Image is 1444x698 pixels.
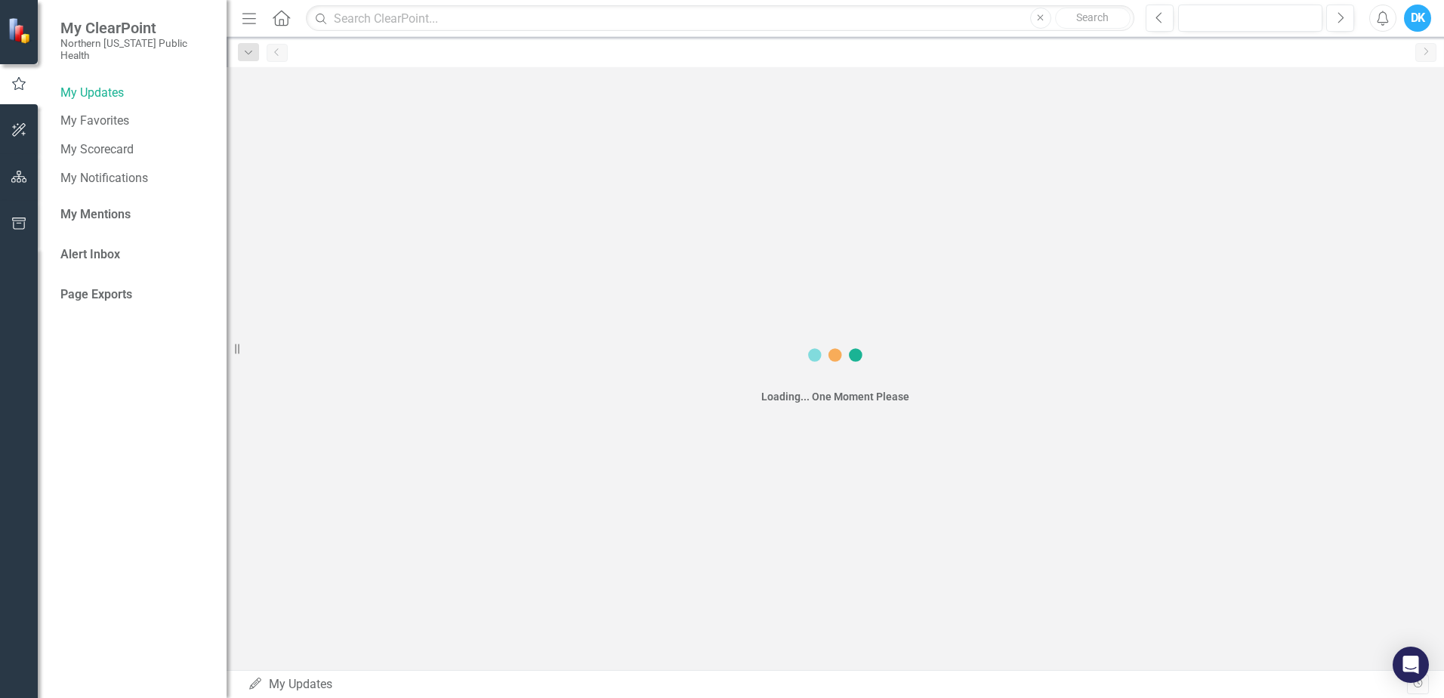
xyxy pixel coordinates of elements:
span: My ClearPoint [60,19,211,37]
input: Search ClearPoint... [306,5,1134,32]
a: My Scorecard [60,141,211,159]
small: Northern [US_STATE] Public Health [60,37,211,62]
div: Open Intercom Messenger [1393,647,1429,683]
a: My Favorites [60,113,211,130]
button: Search [1055,8,1131,29]
a: Page Exports [60,286,132,304]
img: ClearPoint Strategy [7,17,34,44]
a: Alert Inbox [60,246,120,264]
div: My Updates [248,676,1407,693]
div: Loading... One Moment Please [761,389,909,404]
a: My Mentions [60,206,131,224]
span: Search [1076,11,1109,23]
a: My Notifications [60,170,211,187]
a: My Updates [60,85,211,102]
button: DK [1404,5,1431,32]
